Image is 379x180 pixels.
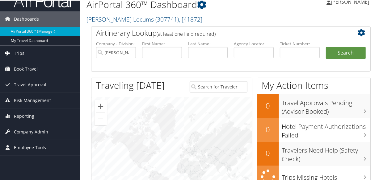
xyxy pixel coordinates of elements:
[257,100,279,110] h2: 0
[157,30,216,37] span: (at least one field required)
[95,100,107,112] button: Zoom in
[188,40,228,46] label: Last Name:
[14,92,51,108] span: Risk Management
[96,40,136,46] label: Company - Division:
[14,45,24,60] span: Trips
[86,14,202,23] a: [PERSON_NAME] Locums
[257,94,370,117] a: 0Travel Approvals Pending (Advisor Booked)
[326,46,366,59] button: Search
[14,61,38,76] span: Book Travel
[96,78,165,91] h1: Traveling [DATE]
[155,14,179,23] span: ( 307741 )
[14,11,39,26] span: Dashboards
[257,78,370,91] h1: My Action Items
[14,76,46,92] span: Travel Approval
[14,124,48,139] span: Company Admin
[95,112,107,125] button: Zoom out
[282,119,370,139] h3: Hotel Payment Authorizations Failed
[142,40,182,46] label: First Name:
[14,108,34,123] span: Reporting
[257,147,279,158] h2: 0
[282,95,370,115] h3: Travel Approvals Pending (Advisor Booked)
[280,40,320,46] label: Ticket Number:
[234,40,274,46] label: Agency Locator:
[282,142,370,163] h3: Travelers Need Help (Safety Check)
[190,80,247,92] input: Search for Traveler
[257,118,370,141] a: 0Hotel Payment Authorizations Failed
[96,27,343,38] h2: Airtinerary Lookup
[179,14,202,23] span: , [ 41872 ]
[257,124,279,134] h2: 0
[14,139,46,155] span: Employee Tools
[257,141,370,165] a: 0Travelers Need Help (Safety Check)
